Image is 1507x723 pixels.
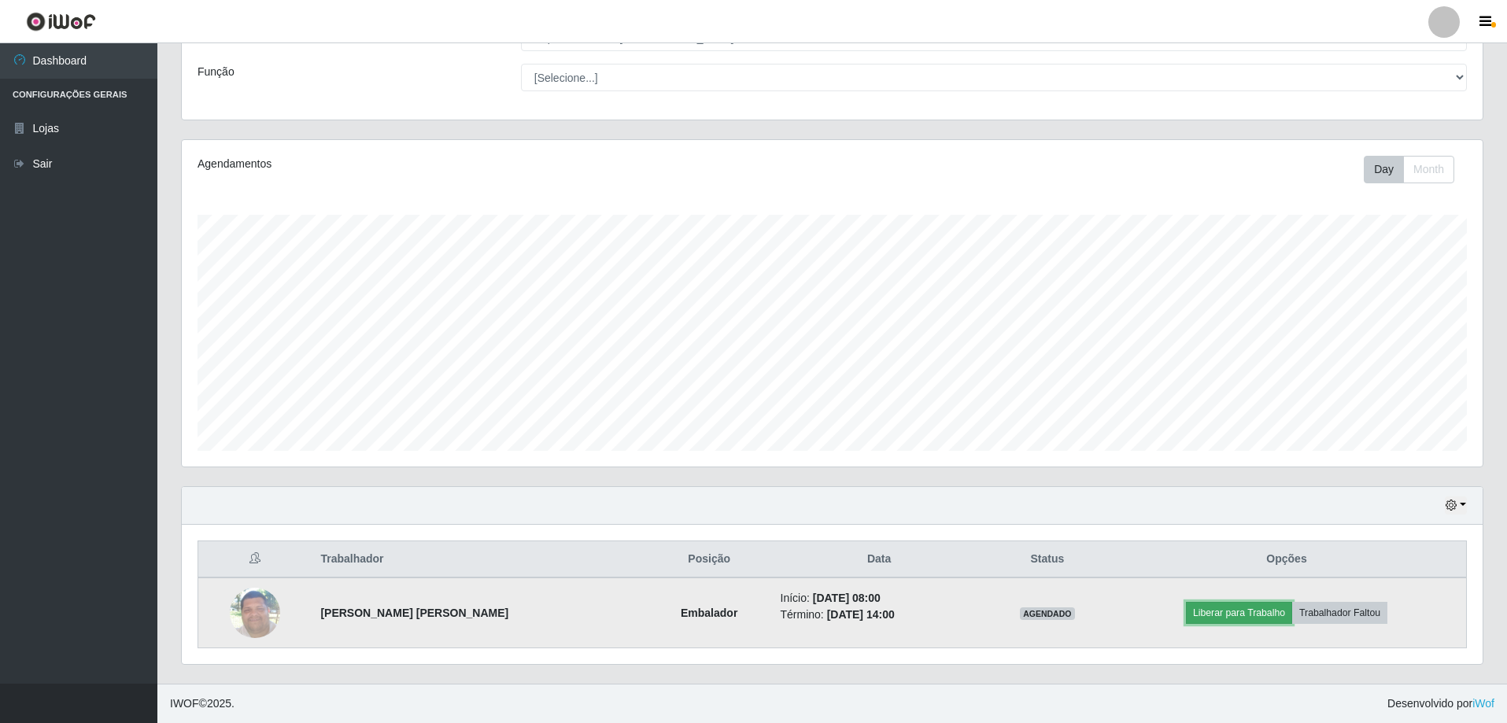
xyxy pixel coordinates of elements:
th: Status [988,541,1107,578]
li: Início: [781,590,978,607]
th: Posição [648,541,771,578]
th: Data [771,541,988,578]
button: Trabalhador Faltou [1292,602,1387,624]
label: Função [198,64,235,80]
img: CoreUI Logo [26,12,96,31]
time: [DATE] 08:00 [813,592,881,604]
strong: Embalador [681,607,737,619]
span: Desenvolvido por [1387,695,1494,712]
button: Liberar para Trabalho [1186,602,1292,624]
div: Agendamentos [198,156,713,172]
li: Término: [781,607,978,623]
span: IWOF [170,697,199,710]
button: Day [1364,156,1404,183]
div: First group [1364,156,1454,183]
span: AGENDADO [1020,607,1075,620]
th: Trabalhador [311,541,647,578]
strong: [PERSON_NAME] [PERSON_NAME] [320,607,508,619]
th: Opções [1107,541,1467,578]
a: iWof [1472,697,1494,710]
time: [DATE] 14:00 [827,608,895,621]
div: Toolbar with button groups [1364,156,1467,183]
span: © 2025 . [170,695,235,712]
img: 1697490161329.jpeg [230,579,280,646]
button: Month [1403,156,1454,183]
